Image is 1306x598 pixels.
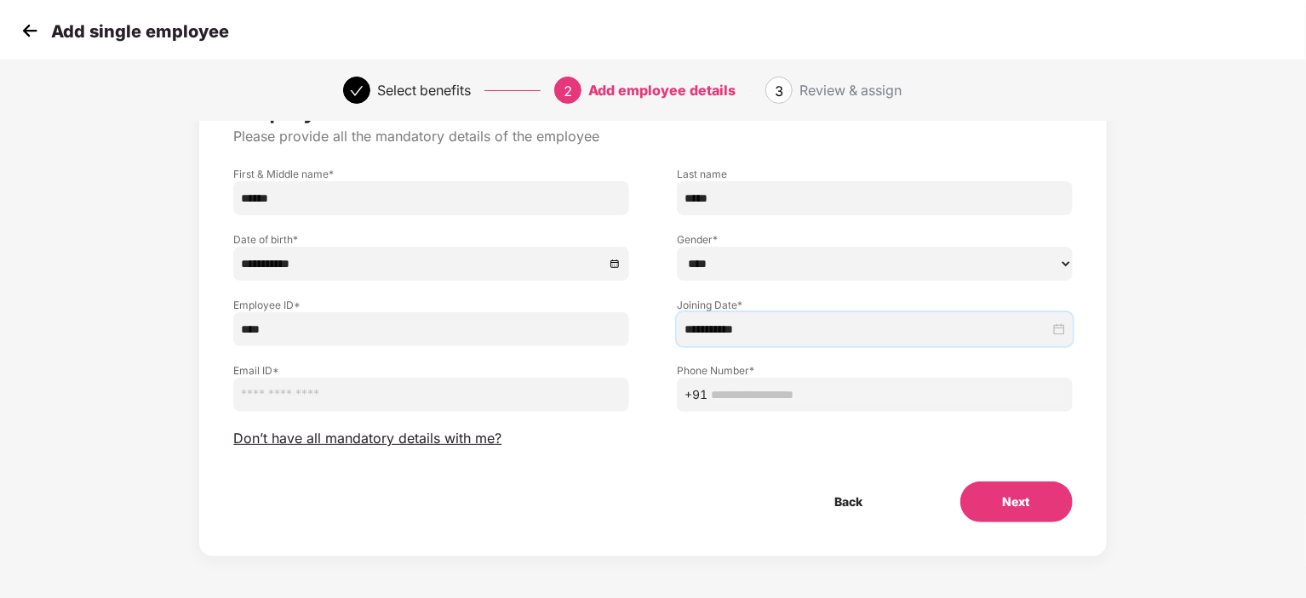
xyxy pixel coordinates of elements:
button: Next [960,481,1073,522]
label: Last name [677,167,1073,181]
div: Select benefits [377,77,471,104]
label: Employee ID [233,298,629,312]
label: Date of birth [233,232,629,247]
button: Back [793,481,906,522]
img: svg+xml;base64,PHN2ZyB4bWxucz0iaHR0cDovL3d3dy53My5vcmcvMjAwMC9zdmciIHdpZHRoPSIzMCIgaGVpZ2h0PSIzMC... [17,18,43,43]
span: check [350,84,364,98]
span: 2 [564,83,572,100]
p: Please provide all the mandatory details of the employee [233,128,1072,145]
span: Don’t have all mandatory details with me? [233,430,501,447]
span: +91 [685,385,707,404]
label: Phone Number [677,363,1073,378]
label: First & Middle name [233,167,629,181]
div: Add employee details [588,77,736,104]
label: Gender [677,232,1073,247]
label: Joining Date [677,298,1073,312]
div: Review & assign [799,77,902,104]
p: Add single employee [51,21,229,42]
span: 3 [775,83,783,100]
label: Email ID [233,363,629,378]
